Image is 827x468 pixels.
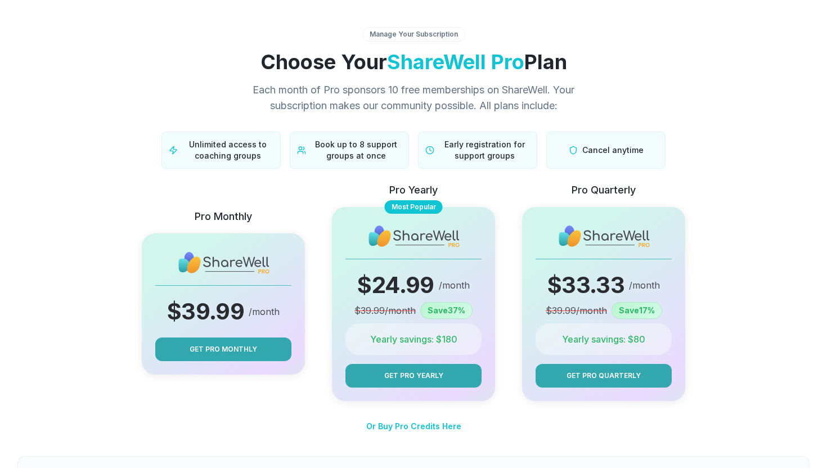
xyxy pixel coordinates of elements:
span: Get Pro Monthly [190,344,257,354]
span: Cancel anytime [582,145,644,156]
div: Manage Your Subscription [362,27,465,42]
p: Pro Yearly [389,182,438,198]
h1: Choose Your Plan [17,51,810,73]
button: Get Pro Quarterly [536,364,672,388]
span: Get Pro Quarterly [567,371,641,381]
button: Or Buy Pro Credits Here [366,415,461,438]
span: Or Buy Pro Credits Here [366,421,461,431]
p: Pro Monthly [195,209,252,224]
button: Get Pro Yearly [345,364,482,388]
span: Get Pro Yearly [384,371,443,381]
p: Pro Quarterly [572,182,636,198]
p: Each month of Pro sponsors 10 free memberships on ShareWell. Your subscription makes our communit... [224,82,603,114]
span: Unlimited access to coaching groups [182,139,273,161]
span: ShareWell Pro [387,49,524,74]
span: Book up to 8 support groups at once [311,139,402,161]
button: Get Pro Monthly [155,337,291,361]
span: Early registration for support groups [439,139,530,161]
